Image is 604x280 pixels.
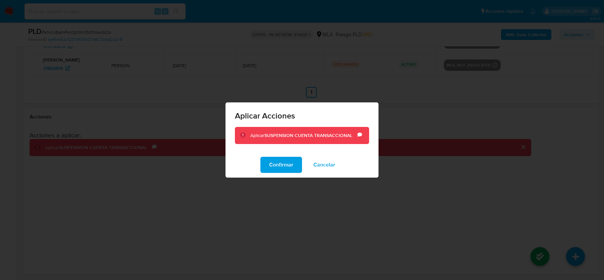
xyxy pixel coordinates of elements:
[305,157,344,173] button: Cancelar
[313,157,335,172] span: Cancelar
[264,132,352,139] b: SUSPENSION CUENTA TRANSACCIONAL
[250,132,357,139] div: Aplicar
[235,112,369,120] span: Aplicar Acciones
[269,157,293,172] span: Confirmar
[260,157,302,173] button: Confirmar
